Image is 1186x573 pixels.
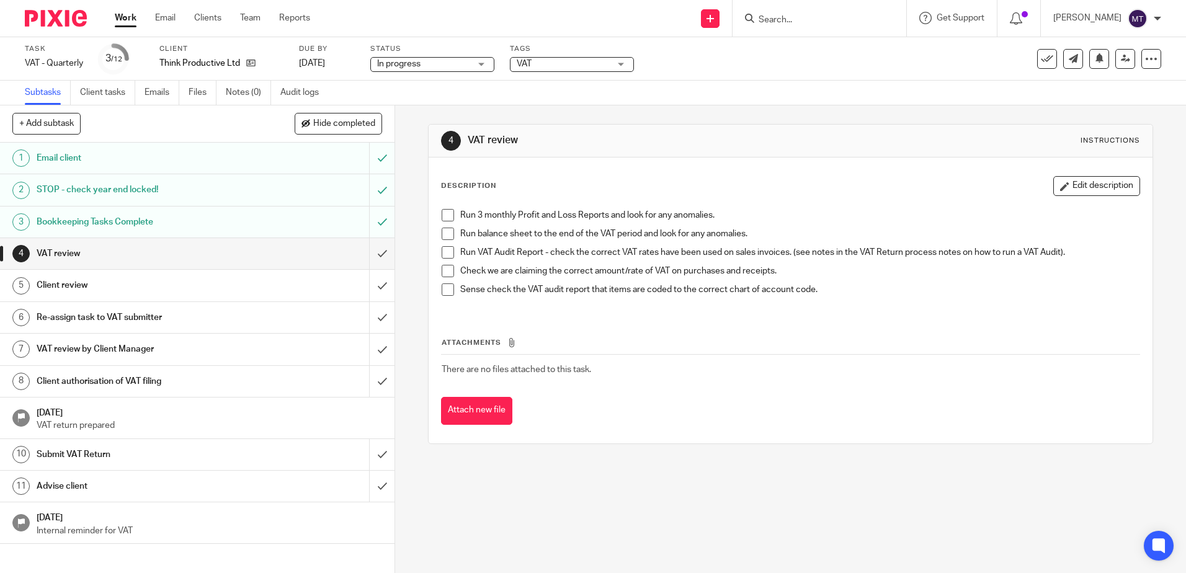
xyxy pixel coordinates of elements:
[37,525,383,537] p: Internal reminder for VAT
[517,60,532,68] span: VAT
[1053,12,1121,24] p: [PERSON_NAME]
[441,181,496,191] p: Description
[25,10,87,27] img: Pixie
[115,12,136,24] a: Work
[37,308,250,327] h1: Re-assign task to VAT submitter
[155,12,176,24] a: Email
[12,182,30,199] div: 2
[279,12,310,24] a: Reports
[37,180,250,199] h1: STOP - check year end locked!
[37,213,250,231] h1: Bookkeeping Tasks Complete
[460,283,1139,296] p: Sense check the VAT audit report that items are coded to the correct chart of account code.
[468,134,817,147] h1: VAT review
[194,12,221,24] a: Clients
[37,276,250,295] h1: Client review
[12,340,30,358] div: 7
[313,119,375,129] span: Hide completed
[37,419,383,432] p: VAT return prepared
[37,372,250,391] h1: Client authorisation of VAT filing
[370,44,494,54] label: Status
[37,244,250,263] h1: VAT review
[1081,136,1140,146] div: Instructions
[442,339,501,346] span: Attachments
[441,131,461,151] div: 4
[12,113,81,134] button: + Add subtask
[12,309,30,326] div: 6
[757,15,869,26] input: Search
[37,477,250,495] h1: Advise client
[159,57,240,69] p: Think Productive Ltd
[299,59,325,68] span: [DATE]
[12,277,30,295] div: 5
[299,44,355,54] label: Due by
[37,340,250,358] h1: VAT review by Client Manager
[111,56,122,63] small: /12
[80,81,135,105] a: Client tasks
[510,44,634,54] label: Tags
[1053,176,1140,196] button: Edit description
[12,446,30,463] div: 10
[240,12,261,24] a: Team
[37,404,383,419] h1: [DATE]
[12,213,30,231] div: 3
[280,81,328,105] a: Audit logs
[37,149,250,167] h1: Email client
[37,445,250,464] h1: Submit VAT Return
[25,44,83,54] label: Task
[460,246,1139,259] p: Run VAT Audit Report - check the correct VAT rates have been used on sales invoices. (see notes i...
[12,477,30,495] div: 11
[159,44,283,54] label: Client
[377,60,421,68] span: In progress
[37,509,383,524] h1: [DATE]
[25,57,83,69] div: VAT - Quarterly
[460,228,1139,240] p: Run balance sheet to the end of the VAT period and look for any anomalies.
[105,51,122,66] div: 3
[12,245,30,262] div: 4
[12,373,30,390] div: 8
[441,397,512,425] button: Attach new file
[145,81,179,105] a: Emails
[460,265,1139,277] p: Check we are claiming the correct amount/rate of VAT on purchases and receipts.
[189,81,216,105] a: Files
[1128,9,1148,29] img: svg%3E
[460,209,1139,221] p: Run 3 monthly Profit and Loss Reports and look for any anomalies.
[937,14,984,22] span: Get Support
[226,81,271,105] a: Notes (0)
[442,365,591,374] span: There are no files attached to this task.
[12,149,30,167] div: 1
[25,81,71,105] a: Subtasks
[295,113,382,134] button: Hide completed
